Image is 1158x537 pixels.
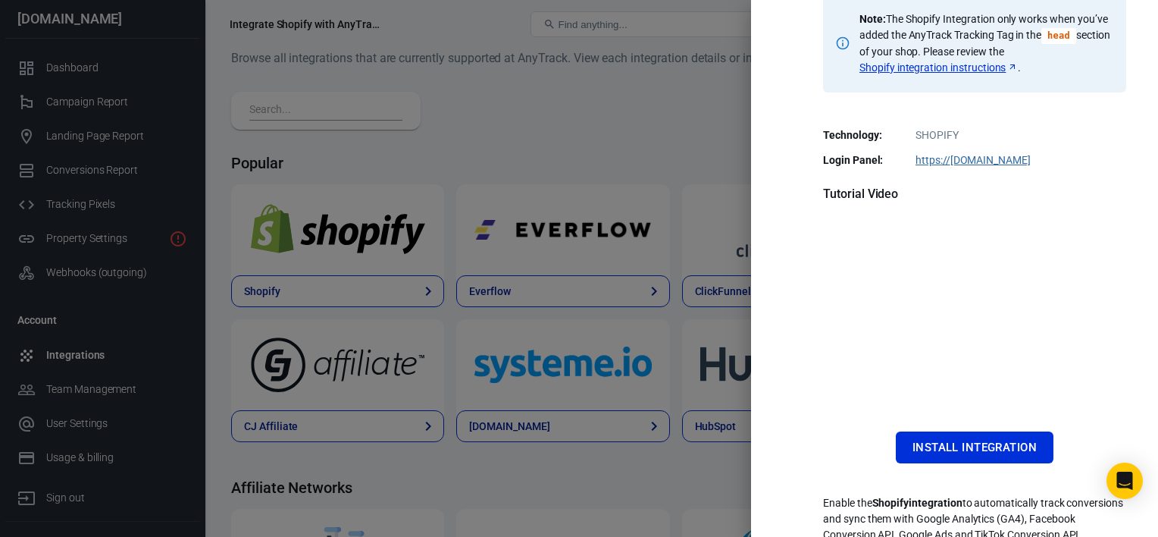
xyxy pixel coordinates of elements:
[832,127,1117,143] dd: SHOPIFY
[896,432,1053,463] button: Install Integration
[859,13,886,25] strong: Note:
[872,497,962,509] strong: Shopify integration
[823,187,1126,202] h5: Tutorial Video
[823,127,899,143] dt: Technology:
[915,154,1031,166] a: https://[DOMAIN_NAME]
[823,152,899,168] dt: Login Panel:
[1106,463,1143,499] div: Open Intercom Messenger
[823,208,1126,378] iframe: Shopify Tutorial
[859,11,1114,76] p: The Shopify Integration only works when you’ve added the AnyTrack Tracking Tag in the section of ...
[859,60,1018,76] a: Shopify integration instructions
[1041,28,1076,44] code: Click to copy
